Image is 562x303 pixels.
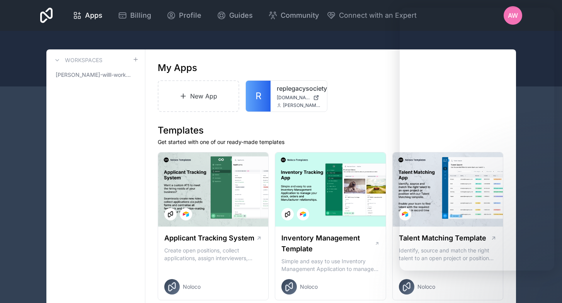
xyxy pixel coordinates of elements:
[255,90,261,102] span: R
[277,95,310,101] span: [DOMAIN_NAME]
[65,56,102,64] h3: Workspaces
[281,233,374,254] h1: Inventory Management Template
[164,247,262,262] p: Create open positions, collect applications, assign interviewers, centralise candidate feedback a...
[183,211,189,217] img: Airtable Logo
[66,7,109,24] a: Apps
[179,10,201,21] span: Profile
[56,71,133,79] span: [PERSON_NAME]-willl-workspace
[327,10,417,21] button: Connect with an Expert
[399,247,497,262] p: Identify, source and match the right talent to an open project or position with our Talent Matchi...
[85,10,102,21] span: Apps
[283,102,321,108] span: [PERSON_NAME][EMAIL_ADDRESS][DOMAIN_NAME]
[536,277,554,295] iframe: Intercom live chat
[53,68,139,82] a: [PERSON_NAME]-willl-workspace
[300,283,318,291] span: Noloco
[277,95,321,101] a: [DOMAIN_NAME]
[400,8,554,271] iframe: Intercom live chat
[158,62,197,74] h1: My Apps
[300,211,306,217] img: Airtable Logo
[211,7,259,24] a: Guides
[158,138,504,146] p: Get started with one of our ready-made templates
[158,80,240,112] a: New App
[277,84,321,93] a: replegacysociety
[399,233,486,244] h1: Talent Matching Template
[281,10,319,21] span: Community
[281,257,380,273] p: Simple and easy to use Inventory Management Application to manage your stock, orders and Manufact...
[112,7,157,24] a: Billing
[160,7,208,24] a: Profile
[130,10,151,21] span: Billing
[339,10,417,21] span: Connect with an Expert
[183,283,201,291] span: Noloco
[262,7,325,24] a: Community
[53,56,102,65] a: Workspaces
[246,81,271,112] a: R
[164,233,254,244] h1: Applicant Tracking System
[229,10,253,21] span: Guides
[417,283,435,291] span: Noloco
[158,124,504,137] h1: Templates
